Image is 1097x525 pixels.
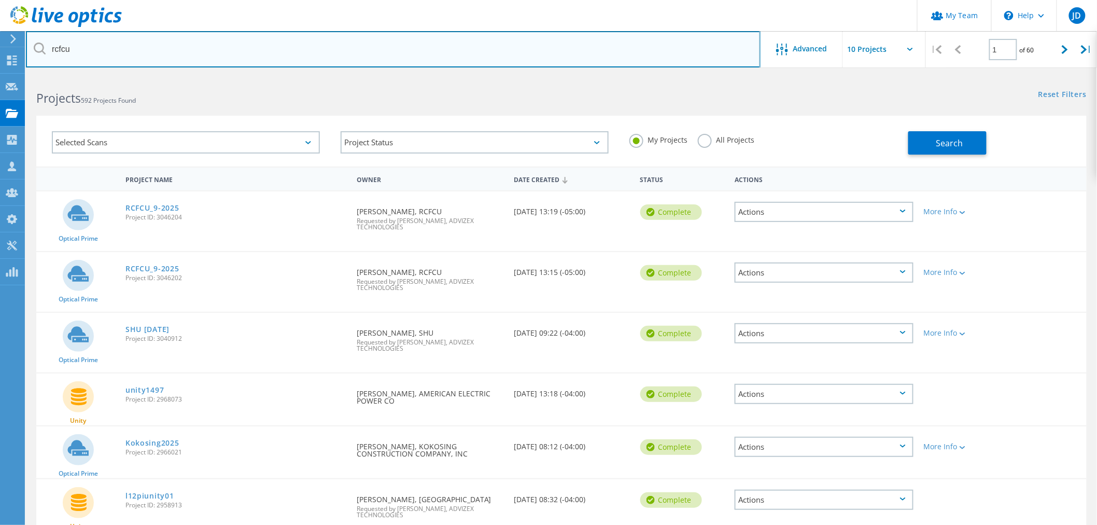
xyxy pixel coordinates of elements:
div: Owner [351,169,509,188]
div: Actions [735,384,913,404]
span: Search [936,137,963,149]
a: unity1497 [125,386,164,394]
div: More Info [924,329,997,337]
div: More Info [924,443,997,450]
div: Actions [735,323,913,343]
div: Project Name [120,169,351,188]
span: Optical Prime [59,471,98,477]
button: Search [908,131,987,155]
div: More Info [924,208,997,215]
span: 592 Projects Found [81,96,136,105]
div: Actions [729,169,919,188]
span: Requested by [PERSON_NAME], ADVIZEX TECHNOLOGIES [357,339,504,352]
div: [PERSON_NAME], RCFCU [351,191,509,241]
span: Requested by [PERSON_NAME], ADVIZEX TECHNOLOGIES [357,218,504,230]
a: SHU [DATE] [125,326,170,333]
div: [PERSON_NAME], AMERICAN ELECTRIC POWER CO [351,374,509,415]
span: JD [1073,11,1081,20]
div: [PERSON_NAME], KOKOSING CONSTRUCTION COMPANY, INC [351,426,509,468]
div: Complete [640,492,702,508]
span: Advanced [793,45,827,52]
div: Date Created [509,169,635,189]
span: Unity [71,418,87,424]
div: [DATE] 08:32 (-04:00) [509,479,635,514]
label: All Projects [698,134,754,144]
span: Optical Prime [59,236,98,242]
div: Actions [735,202,913,222]
div: [PERSON_NAME], SHU [351,313,509,362]
b: Projects [36,90,81,106]
span: Optical Prime [59,296,98,302]
a: Reset Filters [1038,91,1087,100]
div: Actions [735,262,913,283]
span: Project ID: 2966021 [125,449,346,455]
div: [DATE] 09:22 (-04:00) [509,313,635,347]
div: | [926,31,947,68]
a: Kokosing2025 [125,439,179,447]
div: [DATE] 08:12 (-04:00) [509,426,635,461]
div: Project Status [341,131,609,154]
span: Requested by [PERSON_NAME], ADVIZEX TECHNOLOGIES [357,506,504,518]
span: Project ID: 3046204 [125,214,346,220]
div: More Info [924,269,997,276]
span: Project ID: 2968073 [125,396,346,403]
div: Complete [640,326,702,341]
span: Requested by [PERSON_NAME], ADVIZEX TECHNOLOGIES [357,279,504,291]
div: Actions [735,437,913,457]
span: Project ID: 3046202 [125,275,346,281]
div: Status [635,169,729,188]
span: of 60 [1020,46,1034,54]
div: Complete [640,439,702,455]
div: [DATE] 13:19 (-05:00) [509,191,635,226]
div: Selected Scans [52,131,320,154]
div: Complete [640,204,702,220]
span: Optical Prime [59,357,98,363]
label: My Projects [629,134,687,144]
div: Complete [640,386,702,402]
div: Actions [735,490,913,510]
div: [DATE] 13:18 (-04:00) [509,374,635,408]
div: [PERSON_NAME], RCFCU [351,252,509,301]
span: Project ID: 2958913 [125,502,346,508]
svg: \n [1004,11,1014,20]
a: RCFCU_9-2025 [125,265,179,272]
a: RCFCU_9-2025 [125,204,179,212]
div: [DATE] 13:15 (-05:00) [509,252,635,286]
a: l12piunity01 [125,492,174,500]
span: Project ID: 3040912 [125,336,346,342]
div: Complete [640,265,702,281]
div: | [1076,31,1097,68]
input: Search projects by name, owner, ID, company, etc [26,31,761,67]
a: Live Optics Dashboard [10,22,122,29]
